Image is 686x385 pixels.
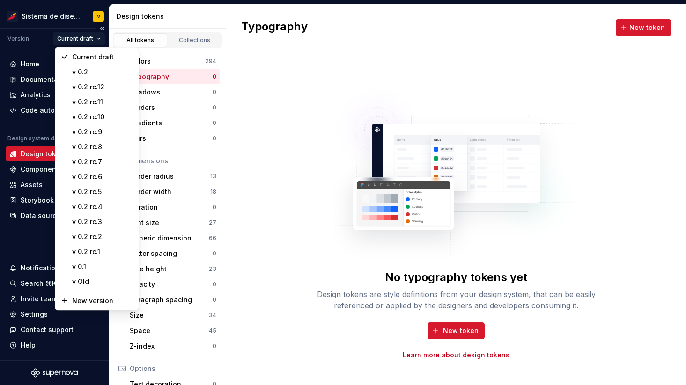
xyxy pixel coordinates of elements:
div: Current draft [72,52,133,62]
div: v 0.2.rc.9 [72,127,133,137]
div: v 0.2 [72,67,133,77]
div: v 0.2.rc.10 [72,112,133,122]
div: v 0.2.rc.2 [72,232,133,241]
div: v 0.1 [72,262,133,271]
div: v Old [72,277,133,286]
div: v 0.2.rc.12 [72,82,133,92]
div: v 0.2.rc.7 [72,157,133,167]
div: New version [72,296,133,305]
div: v 0.2.rc.11 [72,97,133,107]
div: v 0.2.rc.6 [72,172,133,182]
div: v 0.2.rc.3 [72,217,133,226]
div: v 0.2.rc.8 [72,142,133,152]
div: v 0.2.rc.4 [72,202,133,211]
div: v 0.2.rc.5 [72,187,133,196]
div: v 0.2.rc.1 [72,247,133,256]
